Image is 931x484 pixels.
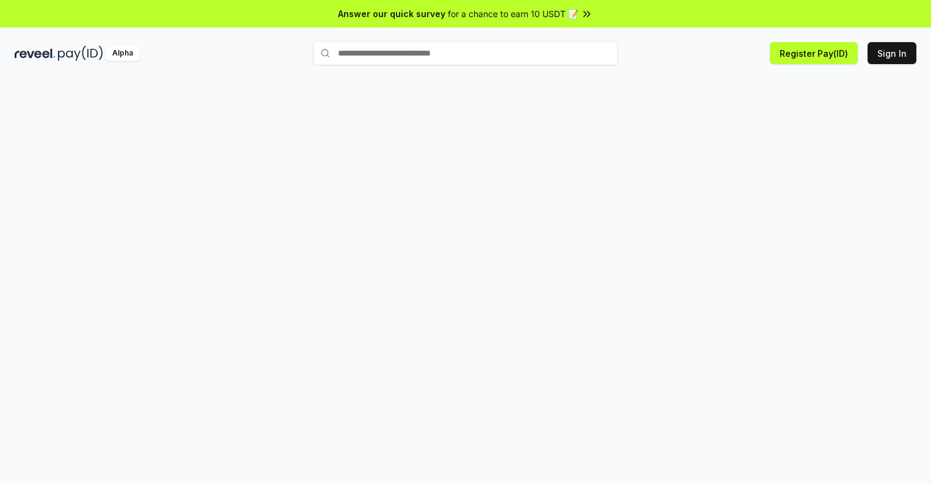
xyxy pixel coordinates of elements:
[448,7,578,20] span: for a chance to earn 10 USDT 📝
[338,7,445,20] span: Answer our quick survey
[15,46,56,61] img: reveel_dark
[106,46,140,61] div: Alpha
[770,42,858,64] button: Register Pay(ID)
[58,46,103,61] img: pay_id
[868,42,916,64] button: Sign In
